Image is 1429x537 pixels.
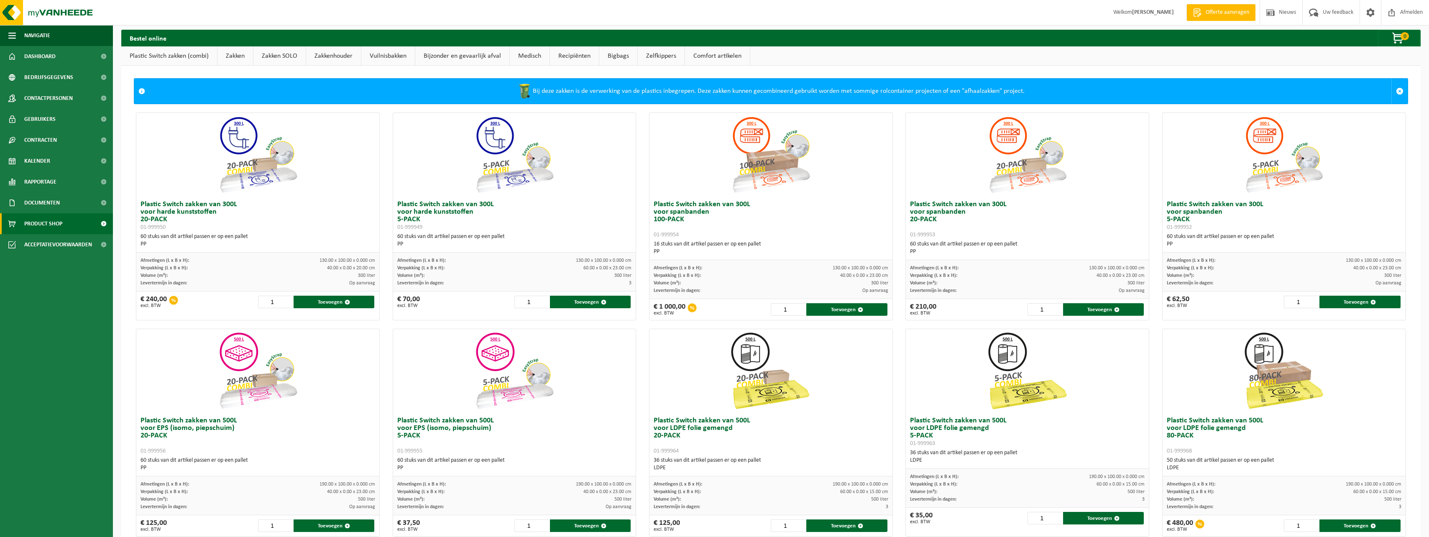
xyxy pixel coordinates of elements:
span: 190.00 x 100.00 x 0.000 cm [320,482,375,487]
span: Volume (m³): [141,497,168,502]
h3: Plastic Switch zakken van 500L voor LDPE folie gemengd 80-PACK [1167,417,1401,455]
span: Levertermijn in dagen: [141,281,187,286]
span: excl. BTW [397,303,420,308]
button: Toevoegen [1319,519,1400,532]
span: Contracten [24,130,57,151]
span: Verpakking (L x B x H): [910,482,957,487]
h2: Bestel online [121,30,175,46]
span: 01-999949 [397,224,422,230]
span: Afmetingen (L x B x H): [1167,482,1215,487]
div: Bij deze zakken is de verwerking van de plastics inbegrepen. Deze zakken kunnen gecombineerd gebr... [149,79,1391,104]
a: Zelfkippers [638,46,685,66]
input: 1 [1028,303,1062,316]
div: 60 stuks van dit artikel passen er op een pallet [1167,233,1401,248]
input: 1 [258,296,293,308]
div: 60 stuks van dit artikel passen er op een pallet [397,233,632,248]
div: 16 stuks van dit artikel passen er op een pallet [654,240,888,256]
h3: Plastic Switch zakken van 500L voor EPS (isomo, piepschuim) 20-PACK [141,417,375,455]
span: excl. BTW [654,311,685,316]
input: 1 [1284,519,1319,532]
span: Levertermijn in dagen: [654,504,700,509]
span: 01-999954 [654,232,679,238]
button: Toevoegen [1063,303,1144,316]
span: Kalender [24,151,50,171]
a: Comfort artikelen [685,46,750,66]
span: 40.00 x 0.00 x 23.00 cm [583,489,631,494]
span: 01-999968 [1167,448,1192,454]
button: 0 [1378,30,1420,46]
span: excl. BTW [654,527,680,532]
span: 130.00 x 100.00 x 0.000 cm [1346,258,1401,263]
div: € 125,00 [141,519,167,532]
span: 40.00 x 0.00 x 23.00 cm [327,489,375,494]
div: PP [141,240,375,248]
span: excl. BTW [910,519,933,524]
button: Toevoegen [806,303,887,316]
h3: Plastic Switch zakken van 500L voor LDPE folie gemengd 20-PACK [654,417,888,455]
span: 40.00 x 0.00 x 23.00 cm [1097,273,1145,278]
div: 60 stuks van dit artikel passen er op een pallet [141,457,375,472]
input: 1 [1028,512,1062,524]
span: Op aanvraag [349,504,375,509]
span: Contactpersonen [24,88,73,109]
a: Plastic Switch zakken (combi) [121,46,217,66]
h3: Plastic Switch zakken van 300L voor harde kunststoffen 5-PACK [397,201,632,231]
span: Documenten [24,192,60,213]
input: 1 [1284,296,1319,308]
span: excl. BTW [1167,527,1193,532]
span: Op aanvraag [1375,281,1401,286]
button: Toevoegen [550,519,631,532]
img: 01-999950 [216,113,300,197]
span: Levertermijn in dagen: [397,281,444,286]
div: 60 stuks van dit artikel passen er op een pallet [910,240,1145,256]
span: 60.00 x 0.00 x 15.00 cm [1353,489,1401,494]
span: Verpakking (L x B x H): [910,273,957,278]
span: excl. BTW [397,527,420,532]
span: 130.00 x 100.00 x 0.000 cm [576,258,631,263]
span: Verpakking (L x B x H): [654,273,701,278]
span: Rapportage [24,171,56,192]
div: € 240,00 [141,296,167,308]
span: Dashboard [24,46,56,67]
a: Zakkenhouder [306,46,361,66]
span: 190.00 x 100.00 x 0.000 cm [833,482,888,487]
div: 60 stuks van dit artikel passen er op een pallet [141,233,375,248]
input: 1 [258,519,293,532]
span: 60.00 x 0.00 x 23.00 cm [583,266,631,271]
span: Levertermijn in dagen: [1167,504,1213,509]
span: 01-999964 [654,448,679,454]
img: 01-999953 [986,113,1069,197]
div: 60 stuks van dit artikel passen er op een pallet [397,457,632,472]
span: Levertermijn in dagen: [397,504,444,509]
div: LDPE [910,457,1145,464]
div: € 62,50 [1167,296,1189,308]
span: 500 liter [1384,497,1401,502]
div: LDPE [654,464,888,472]
span: Verpakking (L x B x H): [654,489,701,494]
span: 01-999950 [141,224,166,230]
span: 190.00 x 100.00 x 0.000 cm [576,482,631,487]
span: Afmetingen (L x B x H): [141,258,189,263]
a: Bigbags [599,46,637,66]
a: Sluit melding [1391,79,1408,104]
input: 1 [514,296,549,308]
span: 500 liter [871,497,888,502]
div: € 210,00 [910,303,936,316]
span: Verpakking (L x B x H): [141,266,188,271]
span: Volume (m³): [654,281,681,286]
span: 130.00 x 100.00 x 0.000 cm [833,266,888,271]
input: 1 [514,519,549,532]
span: 40.00 x 0.00 x 23.00 cm [840,273,888,278]
div: PP [1167,240,1401,248]
span: 300 liter [1127,281,1145,286]
span: Verpakking (L x B x H): [141,489,188,494]
button: Toevoegen [1063,512,1144,524]
span: Volume (m³): [910,489,937,494]
span: Afmetingen (L x B x H): [1167,258,1215,263]
img: WB-0240-HPE-GN-50.png [516,83,533,100]
span: Levertermijn in dagen: [910,497,956,502]
img: 01-999955 [473,329,556,413]
div: LDPE [1167,464,1401,472]
span: Volume (m³): [1167,273,1194,278]
span: Verpakking (L x B x H): [397,266,445,271]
